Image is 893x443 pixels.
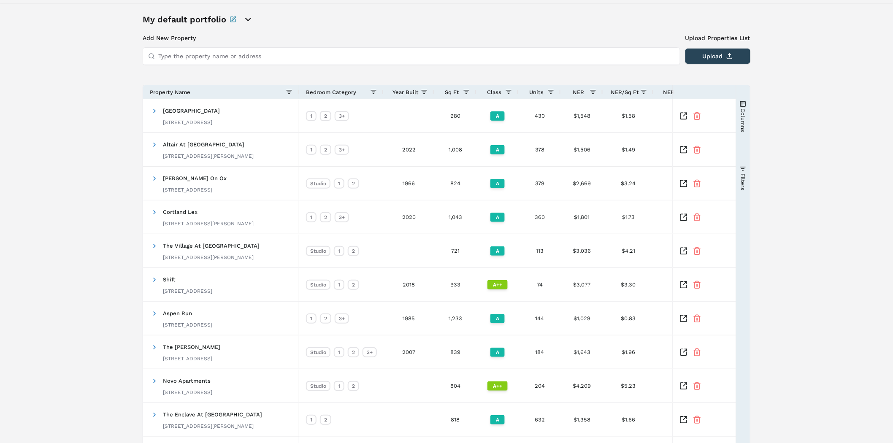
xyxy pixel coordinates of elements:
div: A [490,415,505,424]
div: [STREET_ADDRESS] [163,119,220,126]
h1: My default portfolio [143,14,226,25]
div: 3+ [335,212,349,222]
div: $1,643 [561,335,603,369]
div: 632 [519,403,561,436]
span: The [PERSON_NAME] [163,344,220,350]
span: NER [573,89,585,95]
div: A++ [487,280,508,289]
div: 1 [334,381,344,391]
div: $3.24 [603,167,654,200]
button: Upload [685,49,750,64]
a: Inspect Comparable [679,247,688,255]
div: -0.47% [654,200,738,234]
div: 184 [519,335,561,369]
button: Remove Property From Portfolio [693,179,701,188]
div: 3+ [363,347,377,357]
div: 379 [519,167,561,200]
div: 360 [519,200,561,234]
div: 1966 [384,167,434,200]
button: Remove Property From Portfolio [693,348,701,357]
a: Inspect Comparable [679,146,688,154]
div: $4.21 [603,234,654,267]
span: Bedroom Category [306,89,356,95]
label: Upload Properties List [685,34,750,42]
div: $2,669 [561,167,603,200]
div: $4,209 [561,369,603,402]
a: Inspect Comparable [679,314,688,323]
div: 2 [320,145,331,155]
span: Filters [740,173,746,190]
div: [STREET_ADDRESS][PERSON_NAME] [163,220,254,227]
div: 2 [348,280,359,290]
button: Remove Property From Portfolio [693,112,701,120]
div: $5.23 [603,369,654,402]
a: Inspect Comparable [679,213,688,221]
button: Remove Property From Portfolio [693,281,701,289]
div: 1 [306,415,317,425]
div: +0.12% [654,133,738,166]
div: 1 [306,145,317,155]
div: $1,506 [561,133,603,166]
div: A [490,348,505,357]
div: 2 [320,111,331,121]
span: Cortland Lex [163,209,198,215]
span: The Enclave At [GEOGRAPHIC_DATA] [163,411,262,418]
div: 1 [334,246,344,256]
div: 204 [519,369,561,402]
span: Class [487,89,501,95]
div: 74 [519,268,561,301]
div: Studio [306,246,330,256]
a: Inspect Comparable [679,348,688,357]
div: 2 [320,212,331,222]
div: -0.11% [654,302,738,335]
div: 3+ [335,111,349,121]
div: 804 [434,369,476,402]
div: +0.01% [654,403,738,436]
div: 1985 [384,302,434,335]
div: 980 [434,99,476,132]
div: $1,801 [561,200,603,234]
div: 1 [334,280,344,290]
div: 144 [519,302,561,335]
div: 1 [334,178,344,189]
div: 3+ [335,145,349,155]
div: 2 [348,381,359,391]
div: $1.49 [603,133,654,166]
div: 839 [434,335,476,369]
div: Studio [306,280,330,290]
input: Type the property name or address [158,48,675,65]
div: 1 [334,347,344,357]
div: $1.96 [603,335,654,369]
div: $3.30 [603,268,654,301]
div: A [490,179,505,188]
div: 2 [348,347,359,357]
span: Units [529,89,544,95]
div: [STREET_ADDRESS][PERSON_NAME] [163,254,260,261]
span: Sq Ft [445,89,459,95]
a: Inspect Comparable [679,382,688,390]
div: 2 [348,178,359,189]
div: 1,233 [434,302,476,335]
a: Inspect Comparable [679,281,688,289]
div: -0.08% [654,167,738,200]
span: Novo Apartments [163,378,211,384]
button: open portfolio options [243,14,253,24]
div: A [490,246,505,256]
button: Rename this portfolio [230,14,236,25]
div: [STREET_ADDRESS] [163,186,227,193]
div: 1,043 [434,200,476,234]
h3: Add New Property [143,34,680,42]
div: $1,029 [561,302,603,335]
button: Remove Property From Portfolio [693,416,701,424]
span: NER Growth (Weekly) [663,89,722,95]
div: A [490,145,505,154]
div: -0.31% [654,335,738,369]
div: 1 [306,212,317,222]
a: Inspect Comparable [679,416,688,424]
div: -0.02% [654,99,738,132]
div: 2 [320,313,331,324]
div: 1,008 [434,133,476,166]
div: [STREET_ADDRESS] [163,288,212,294]
div: A [490,111,505,121]
div: 721 [434,234,476,267]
